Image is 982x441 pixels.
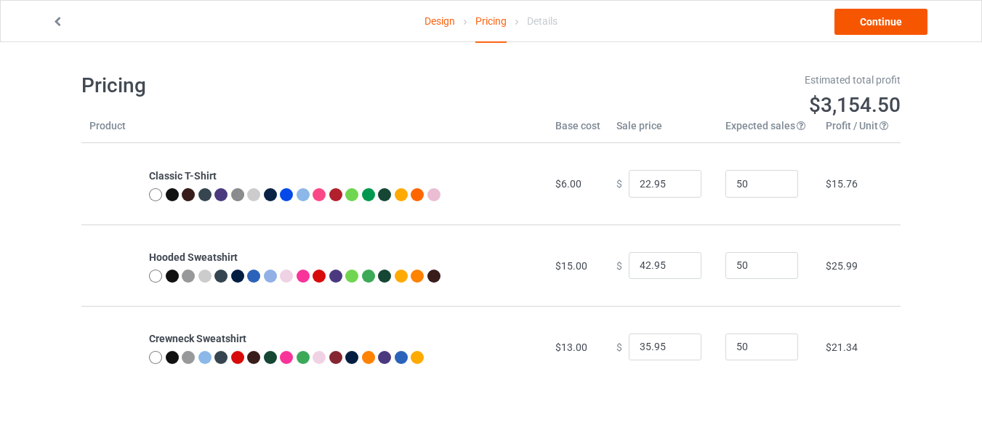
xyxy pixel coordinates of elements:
th: Expected sales [717,118,818,143]
th: Profit / Unit [818,118,901,143]
div: Details [527,1,558,41]
span: $25.99 [826,260,858,272]
a: Design [424,1,455,41]
span: $21.34 [826,341,858,353]
b: Crewneck Sweatshirt [149,333,246,344]
b: Hooded Sweatshirt [149,251,238,263]
th: Base cost [547,118,608,143]
th: Sale price [608,118,717,143]
span: $3,154.50 [809,93,901,117]
th: Product [81,118,141,143]
b: Classic T-Shirt [149,170,217,182]
span: $ [616,341,622,352]
div: Estimated total profit [502,73,901,87]
span: $15.76 [826,178,858,190]
img: heather_texture.png [231,188,244,201]
span: $15.00 [555,260,587,272]
div: Pricing [475,1,507,43]
span: $ [616,259,622,271]
span: $6.00 [555,178,581,190]
span: $ [616,178,622,190]
h1: Pricing [81,73,481,99]
span: $13.00 [555,341,587,353]
a: Continue [834,9,927,35]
